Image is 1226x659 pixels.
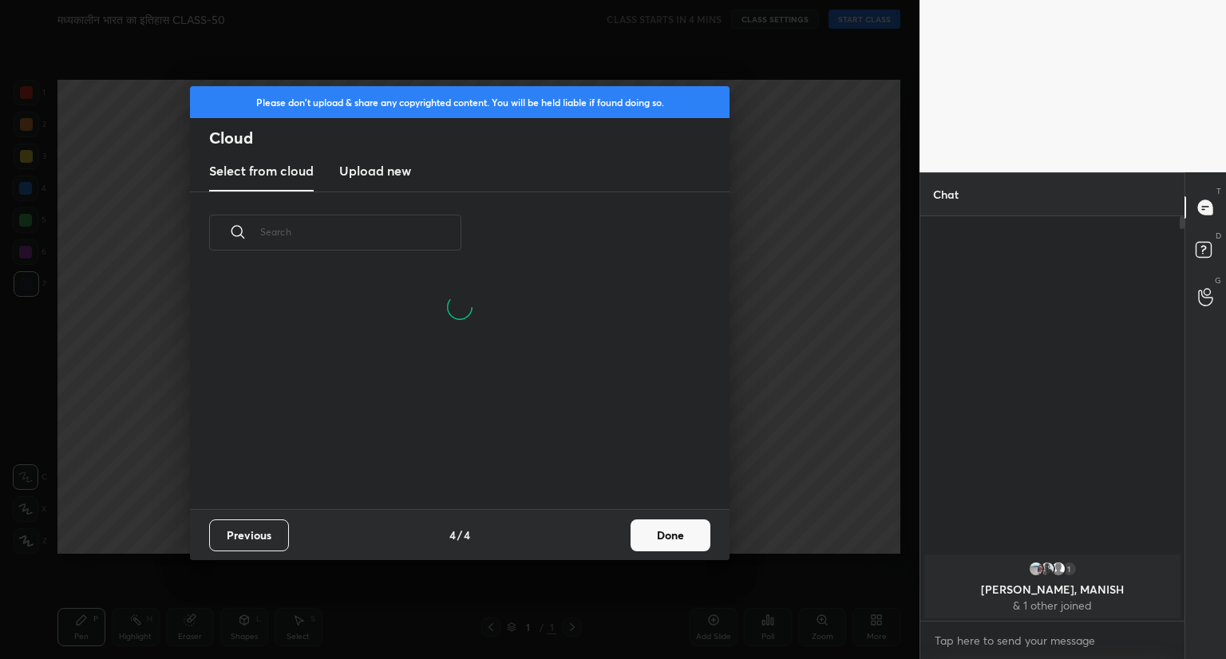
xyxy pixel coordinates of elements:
p: G [1215,274,1221,286]
img: 6c1f75dfc9e049efa1a8e50bb7f43342.jpg [1039,561,1055,577]
p: & 1 other joined [934,599,1171,612]
button: Previous [209,519,289,551]
div: Please don't upload & share any copyrighted content. You will be held liable if found doing so. [190,86,730,118]
div: grid [920,551,1184,622]
img: 16e2bd9c2fa542f181e03256a5b0286e.jpg [1028,561,1044,577]
p: [PERSON_NAME], MANISH [934,583,1171,596]
input: Search [260,198,461,266]
h3: Select from cloud [209,161,314,180]
p: T [1216,185,1221,197]
h4: / [457,527,462,543]
h4: 4 [464,527,470,543]
p: D [1216,230,1221,242]
div: 1 [1062,561,1078,577]
p: Chat [920,173,971,215]
h4: 4 [449,527,456,543]
h2: Cloud [209,128,730,148]
h3: Upload new [339,161,411,180]
img: default.png [1050,561,1066,577]
button: Done [631,519,710,551]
